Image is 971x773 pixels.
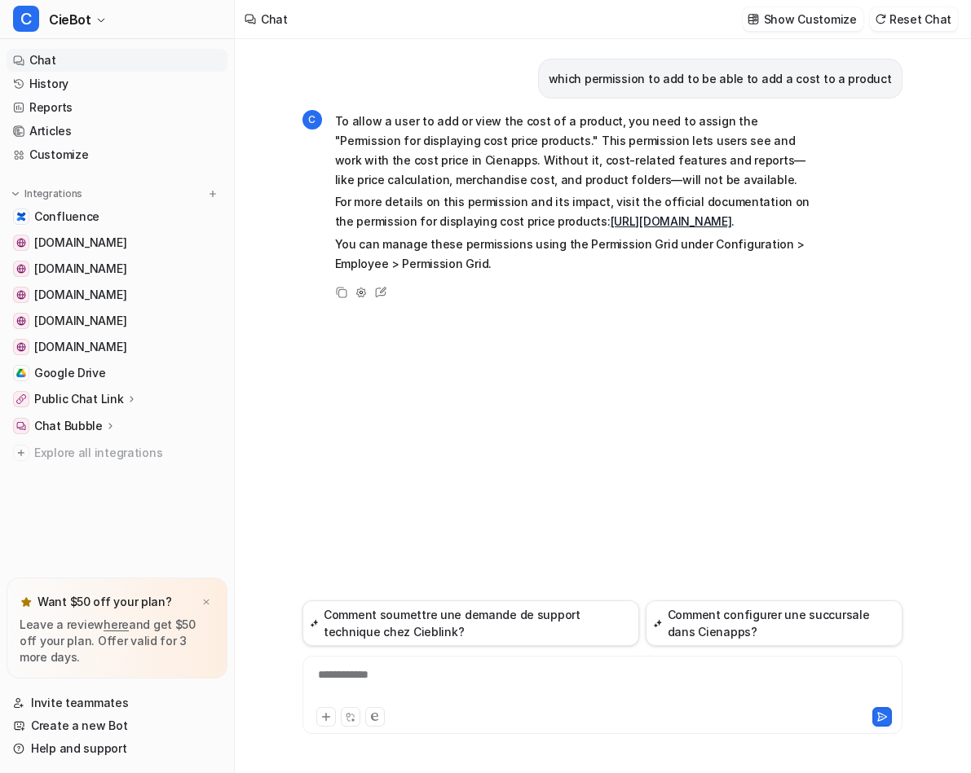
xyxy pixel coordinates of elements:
img: explore all integrations [13,445,29,461]
a: ciemetric.com[DOMAIN_NAME] [7,310,227,332]
img: Chat Bubble [16,421,26,431]
button: Comment soumettre une demande de support technique chez Cieblink? [302,600,640,646]
button: Show Customize [743,7,863,31]
span: Explore all integrations [34,440,221,466]
p: Show Customize [764,11,857,28]
a: Help and support [7,737,227,760]
span: C [302,110,322,130]
a: Google DriveGoogle Drive [7,362,227,384]
button: Comment configurer une succursale dans Cienapps? [646,600,902,646]
p: You can manage these permissions using the Permission Grid under Configuration > Employee > Permi... [335,235,812,274]
p: Public Chat Link [34,391,124,407]
img: ciemetric.com [16,316,26,326]
a: History [7,72,227,95]
button: Reset Chat [870,7,958,31]
img: expand menu [10,188,21,200]
img: x [201,597,211,608]
a: Reports [7,96,227,119]
a: cieblink.com[DOMAIN_NAME] [7,257,227,280]
img: customize [748,13,759,25]
p: Leave a review and get $50 off your plan. Offer valid for 3 more days. [20,617,214,665]
span: C [13,6,39,32]
p: Want $50 off your plan? [38,594,172,610]
img: reset [875,13,886,25]
a: Explore all integrations [7,441,227,464]
div: Chat [261,11,288,28]
img: cieblink.com [16,264,26,274]
a: app.cieblink.com[DOMAIN_NAME] [7,283,227,306]
img: Google Drive [16,368,26,378]
a: here [104,617,129,631]
span: CieBot [49,8,91,31]
p: For more details on this permission and its impact, visit the official documentation on the permi... [335,192,812,231]
span: [DOMAIN_NAME] [34,235,126,251]
p: Integrations [24,187,82,200]
a: [URL][DOMAIN_NAME] [611,214,732,228]
span: [DOMAIN_NAME] [34,313,126,329]
span: Google Drive [34,365,106,381]
img: Confluence [16,212,26,222]
a: cienapps.com[DOMAIN_NAME] [7,231,227,254]
span: [DOMAIN_NAME] [34,287,126,303]
a: software.ciemetric.com[DOMAIN_NAME] [7,336,227,358]
span: [DOMAIN_NAME] [34,261,126,277]
button: Integrations [7,186,87,202]
img: menu_add.svg [207,188,218,200]
a: Chat [7,49,227,72]
span: Confluence [34,209,99,225]
a: Create a new Bot [7,714,227,737]
p: To allow a user to add or view the cost of a product, you need to assign the "Permission for disp... [335,112,812,190]
img: star [20,595,33,608]
img: app.cieblink.com [16,290,26,300]
a: Customize [7,143,227,166]
p: Chat Bubble [34,418,103,434]
p: which permission to add to be able to add a cost to a product [549,69,892,89]
a: ConfluenceConfluence [7,205,227,228]
img: Public Chat Link [16,394,26,404]
span: [DOMAIN_NAME] [34,339,126,355]
img: cienapps.com [16,238,26,248]
a: Invite teammates [7,692,227,714]
img: software.ciemetric.com [16,342,26,352]
a: Articles [7,120,227,143]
